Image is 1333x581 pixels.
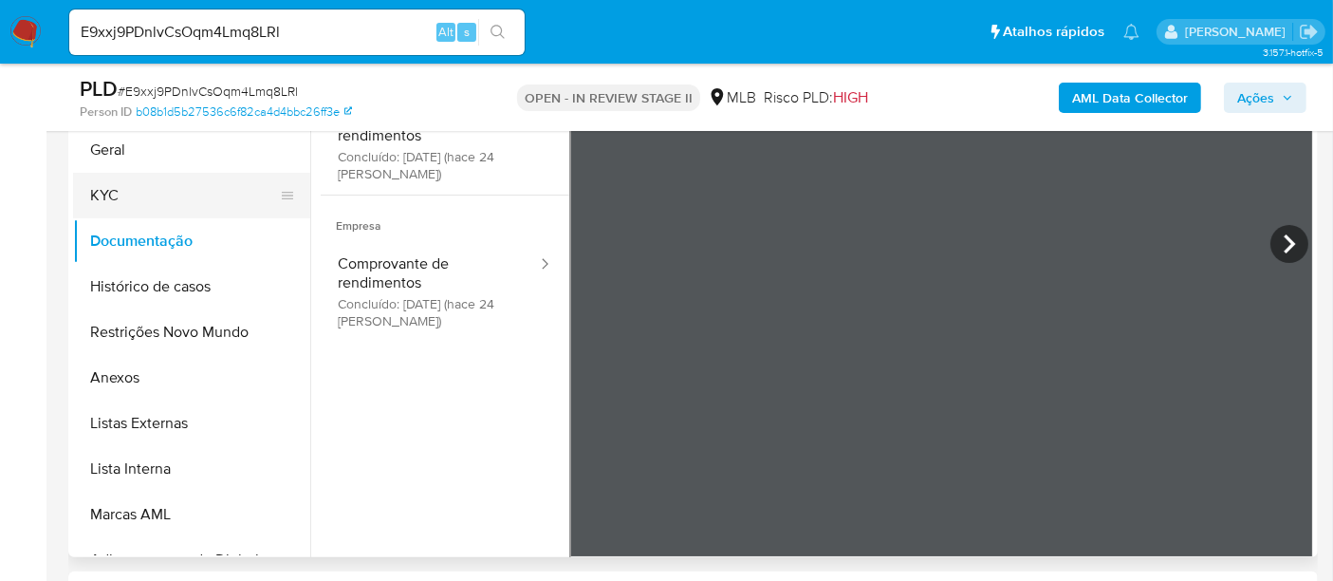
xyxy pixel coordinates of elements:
span: Alt [438,23,454,41]
button: Marcas AML [73,492,310,537]
button: Lista Interna [73,446,310,492]
a: b08b1d5b27536c6f82ca4d4bbc26ff3e [136,103,352,121]
span: # E9xxj9PDnlvCsOqm4Lmq8LRl [118,82,298,101]
button: AML Data Collector [1059,83,1201,113]
button: KYC [73,173,295,218]
button: Geral [73,127,310,173]
a: Sair [1299,22,1319,42]
button: Ações [1224,83,1306,113]
button: Restrições Novo Mundo [73,309,310,355]
p: OPEN - IN REVIEW STAGE II [517,84,700,111]
input: Pesquise usuários ou casos... [69,20,525,45]
button: Anexos [73,355,310,401]
b: Person ID [80,103,132,121]
button: Documentação [73,218,310,264]
a: Notificações [1123,24,1139,40]
span: Risco PLD: [764,87,868,108]
span: HIGH [833,86,868,108]
b: AML Data Collector [1072,83,1188,113]
button: search-icon [478,19,517,46]
button: Histórico de casos [73,264,310,309]
span: s [464,23,470,41]
b: PLD [80,73,118,103]
p: erico.trevizan@mercadopago.com.br [1185,23,1292,41]
span: Atalhos rápidos [1003,22,1104,42]
button: Listas Externas [73,401,310,446]
span: Ações [1237,83,1274,113]
div: MLB [708,87,756,108]
span: 3.157.1-hotfix-5 [1263,45,1324,60]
